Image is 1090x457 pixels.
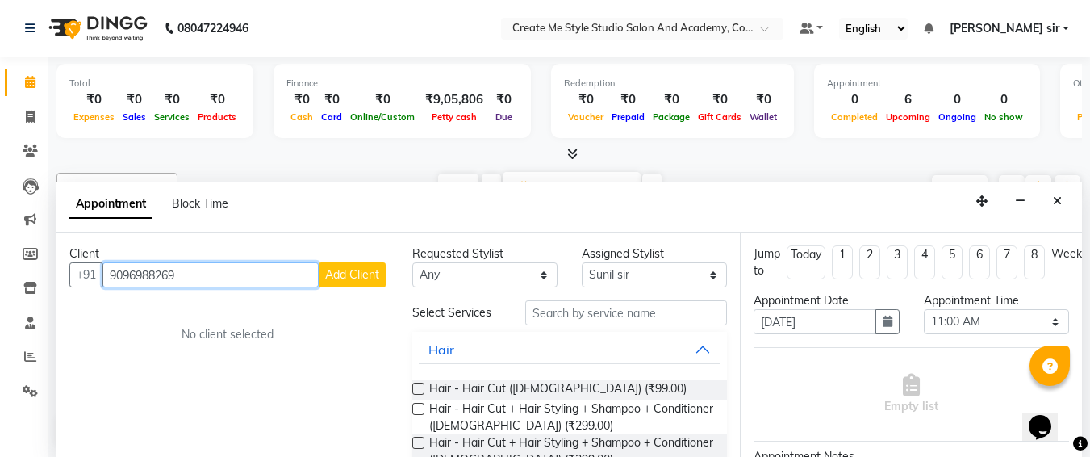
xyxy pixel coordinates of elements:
input: Search by service name [525,300,727,325]
span: Voucher [564,111,608,123]
div: Appointment Time [924,292,1069,309]
div: Appointment [827,77,1027,90]
span: Petty cash [428,111,481,123]
div: Client [69,245,386,262]
div: ₹0 [194,90,240,109]
button: Close [1046,189,1069,214]
span: ADD NEW [936,180,984,192]
div: ₹0 [346,90,419,109]
span: Completed [827,111,882,123]
span: Package [649,111,694,123]
span: Upcoming [882,111,934,123]
span: Hair - Hair Cut ([DEMOGRAPHIC_DATA]) (₹99.00) [429,380,687,400]
span: Wed [516,180,553,192]
span: Sales [119,111,150,123]
img: logo [41,6,152,51]
li: 5 [942,245,963,279]
div: ₹0 [608,90,649,109]
span: Empty list [884,374,938,415]
span: Cash [286,111,317,123]
div: ₹0 [317,90,346,109]
button: Hair [419,335,721,364]
div: 0 [934,90,980,109]
span: Online/Custom [346,111,419,123]
li: 3 [887,245,908,279]
div: ₹0 [69,90,119,109]
span: Ongoing [934,111,980,123]
div: No client selected [108,326,347,343]
span: Gift Cards [694,111,745,123]
span: Today [438,174,478,199]
div: Weeks [1051,245,1088,262]
span: Filter Stylist [67,179,123,192]
input: yyyy-mm-dd [754,309,875,334]
span: Hair - Hair Cut + Hair Styling + Shampoo + Conditioner ([DEMOGRAPHIC_DATA]) (₹299.00) [429,400,715,434]
button: Add Client [319,262,386,287]
button: +91 [69,262,103,287]
span: Due [491,111,516,123]
div: ₹0 [150,90,194,109]
div: Today [791,246,821,263]
li: 1 [832,245,853,279]
div: ₹0 [649,90,694,109]
span: Block Time [172,196,228,211]
div: Total [69,77,240,90]
span: No show [980,111,1027,123]
div: Finance [286,77,518,90]
div: Appointment Date [754,292,899,309]
div: 6 [882,90,934,109]
div: ₹0 [745,90,781,109]
span: Wallet [745,111,781,123]
span: [PERSON_NAME] sir [950,20,1059,37]
div: ₹9,05,806 [419,90,490,109]
li: 2 [859,245,880,279]
span: Prepaid [608,111,649,123]
span: Appointment [69,190,152,219]
li: 8 [1024,245,1045,279]
li: 6 [969,245,990,279]
b: 08047224946 [177,6,248,51]
button: ADD NEW [932,175,988,198]
div: ₹0 [694,90,745,109]
span: Add Client [325,267,379,282]
input: Search by Name/Mobile/Email/Code [102,262,319,287]
div: ₹0 [119,90,150,109]
div: Assigned Stylist [582,245,727,262]
span: Services [150,111,194,123]
span: Expenses [69,111,119,123]
div: ₹0 [286,90,317,109]
div: ₹0 [564,90,608,109]
div: Select Services [400,304,513,321]
div: Redemption [564,77,781,90]
input: 2025-10-22 [553,174,634,199]
div: Requested Stylist [412,245,558,262]
iframe: chat widget [1022,392,1074,441]
span: Products [194,111,240,123]
div: 0 [827,90,882,109]
div: 0 [980,90,1027,109]
span: Card [317,111,346,123]
div: ₹0 [490,90,518,109]
div: Jump to [754,245,780,279]
li: 7 [996,245,1017,279]
div: Hair [428,340,454,359]
li: 4 [914,245,935,279]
